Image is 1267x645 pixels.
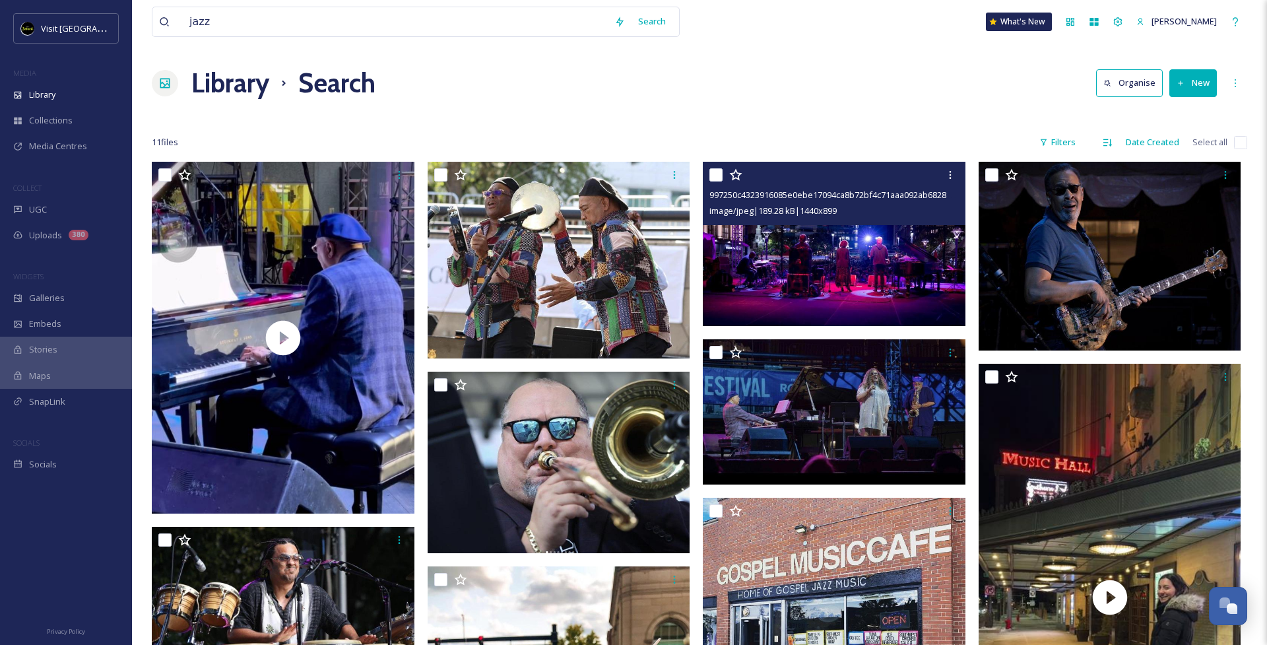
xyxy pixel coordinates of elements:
[1096,69,1163,96] button: Organise
[41,22,143,34] span: Visit [GEOGRAPHIC_DATA]
[13,68,36,78] span: MEDIA
[29,114,73,127] span: Collections
[1033,129,1082,155] div: Filters
[29,203,47,216] span: UGC
[703,162,965,325] img: 997250c4323916085e0ebe17094ca8b72bf4c71aaa092ab6828dae8daf4b0d38.jpg
[1096,69,1169,96] a: Organise
[69,230,88,240] div: 380
[29,140,87,153] span: Media Centres
[986,13,1052,31] a: What's New
[709,188,1022,201] span: 997250c4323916085e0ebe17094ca8b72bf4c71aaa092ab6828dae8daf4b0d38.jpg
[47,623,85,638] a: Privacy Policy
[29,88,55,101] span: Library
[21,22,34,35] img: VISIT%20DETROIT%20LOGO%20-%20BLACK%20BACKGROUND.png
[1152,15,1217,27] span: [PERSON_NAME]
[152,136,178,149] span: 11 file s
[1192,136,1227,149] span: Select all
[29,318,61,330] span: Embeds
[979,162,1241,351] img: cb21fbb4782a07809ad5352dbf422052570b45562d5aa1a181ae35132cca333a.jpg
[709,205,837,217] span: image/jpeg | 189.28 kB | 1440 x 899
[29,343,57,356] span: Stories
[29,292,65,304] span: Galleries
[703,339,965,485] img: 2d44a563b84bc0b213dc2027dbb22f9172952e04e95c9093e58b4186c678742b.jpg
[183,7,608,36] input: Search your library
[29,395,65,408] span: SnapLink
[13,438,40,448] span: SOCIALS
[13,183,42,193] span: COLLECT
[47,627,85,636] span: Privacy Policy
[428,372,690,553] img: 7b505e86e80b21dcefd5420c08a334661c8ae21cb546effdce03e95e8380b905.jpg
[1209,587,1247,625] button: Open Chat
[29,370,51,382] span: Maps
[13,271,44,281] span: WIDGETS
[298,63,375,103] h1: Search
[1169,69,1217,96] button: New
[428,162,690,358] img: 4d7e9fafa176bbb60791524a53da3e7e39fc7e4ea2489b44d64a590afad6776e.jpg
[29,458,57,471] span: Socials
[152,162,414,514] img: thumbnail
[1130,9,1223,34] a: [PERSON_NAME]
[29,229,62,242] span: Uploads
[191,63,269,103] a: Library
[632,9,672,34] div: Search
[1119,129,1186,155] div: Date Created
